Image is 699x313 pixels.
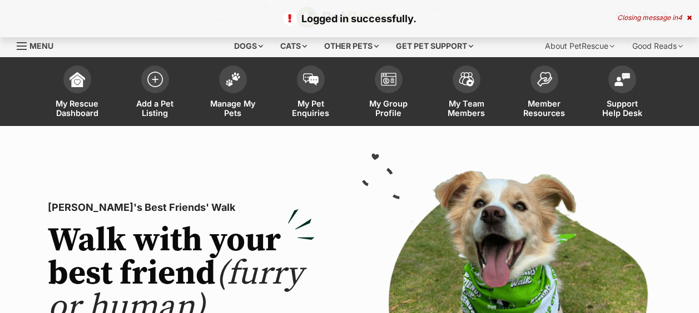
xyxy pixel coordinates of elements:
[537,35,622,57] div: About PetRescue
[48,200,315,215] p: [PERSON_NAME]'s Best Friends' Walk
[303,73,319,85] img: pet-enquiries-icon-7e3ad2cf08bfb03b45e93fb7055b45f3efa6380592205ae92323e6603595dc1f.svg
[388,35,481,57] div: Get pet support
[225,72,241,87] img: manage-my-pets-icon-02211641906a0b7f246fdf0571729dbe1e7629f14944591b6c1af311fb30b64b.svg
[597,99,647,118] span: Support Help Desk
[208,99,258,118] span: Manage My Pets
[364,99,414,118] span: My Group Profile
[519,99,569,118] span: Member Resources
[70,72,85,87] img: dashboard-icon-eb2f2d2d3e046f16d808141f083e7271f6b2e854fb5c12c21221c1fb7104beca.svg
[537,72,552,87] img: member-resources-icon-8e73f808a243e03378d46382f2149f9095a855e16c252ad45f914b54edf8863c.svg
[147,72,163,87] img: add-pet-listing-icon-0afa8454b4691262ce3f59096e99ab1cd57d4a30225e0717b998d2c9b9846f56.svg
[226,35,271,57] div: Dogs
[272,60,350,126] a: My Pet Enquiries
[130,99,180,118] span: Add a Pet Listing
[505,60,583,126] a: Member Resources
[316,35,386,57] div: Other pets
[29,41,53,51] span: Menu
[381,73,396,86] img: group-profile-icon-3fa3cf56718a62981997c0bc7e787c4b2cf8bcc04b72c1350f741eb67cf2f40e.svg
[17,35,61,55] a: Menu
[350,60,428,126] a: My Group Profile
[442,99,492,118] span: My Team Members
[614,73,630,86] img: help-desk-icon-fdf02630f3aa405de69fd3d07c3f3aa587a6932b1a1747fa1d2bba05be0121f9.svg
[624,35,691,57] div: Good Reads
[459,72,474,87] img: team-members-icon-5396bd8760b3fe7c0b43da4ab00e1e3bb1a5d9ba89233759b79545d2d3fc5d0d.svg
[52,99,102,118] span: My Rescue Dashboard
[583,60,661,126] a: Support Help Desk
[286,99,336,118] span: My Pet Enquiries
[428,60,505,126] a: My Team Members
[38,60,116,126] a: My Rescue Dashboard
[272,35,315,57] div: Cats
[116,60,194,126] a: Add a Pet Listing
[194,60,272,126] a: Manage My Pets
